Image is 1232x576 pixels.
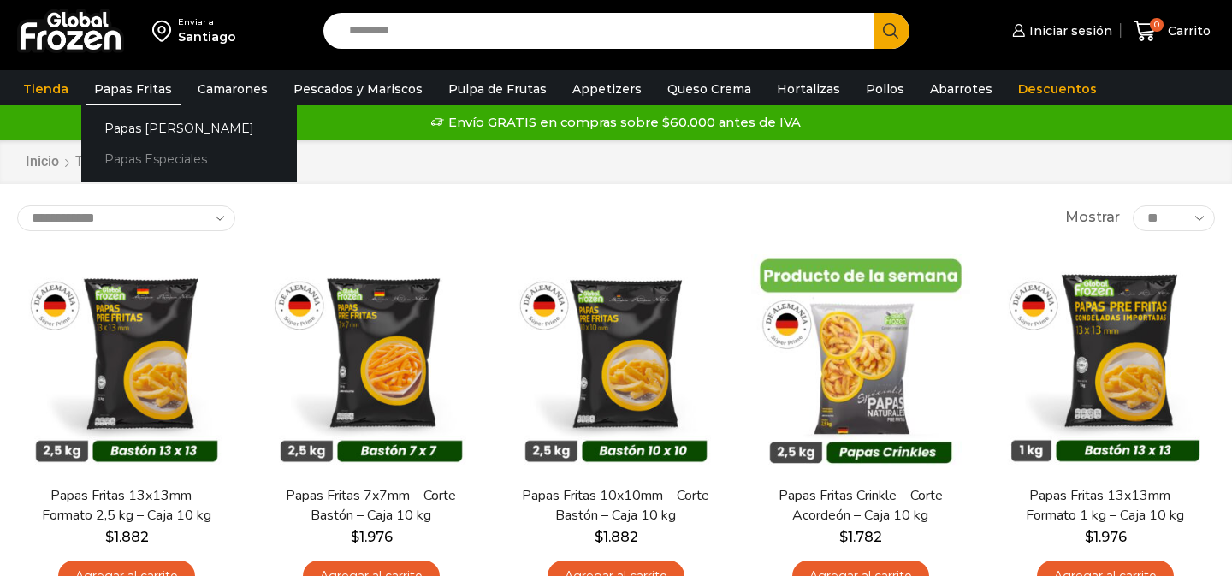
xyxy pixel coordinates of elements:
a: Pulpa de Frutas [440,73,555,105]
span: $ [105,529,114,545]
a: Queso Crema [659,73,760,105]
div: Santiago [178,28,236,45]
span: $ [595,529,603,545]
a: Inicio [25,152,60,172]
button: Search button [874,13,909,49]
a: Tienda [15,73,77,105]
img: address-field-icon.svg [152,16,178,45]
a: Hortalizas [768,73,849,105]
a: Papas [PERSON_NAME] [81,112,297,144]
bdi: 1.782 [839,529,882,545]
span: Iniciar sesión [1025,22,1112,39]
select: Pedido de la tienda [17,205,235,231]
span: $ [351,529,359,545]
a: Papas Fritas 10x10mm – Corte Bastón – Caja 10 kg [518,486,714,526]
a: Papas Fritas Crinkle – Corte Acordeón – Caja 10 kg [762,486,959,526]
bdi: 1.882 [595,529,638,545]
a: 0 Carrito [1129,11,1215,51]
a: Iniciar sesión [1008,14,1112,48]
a: Pollos [857,73,913,105]
div: Enviar a [178,16,236,28]
a: Abarrotes [921,73,1001,105]
a: Papas Fritas 7x7mm – Corte Bastón – Caja 10 kg [273,486,470,526]
span: Mostrar [1065,208,1120,228]
a: Tienda [74,152,119,172]
a: Papas Especiales [81,144,297,175]
bdi: 1.882 [105,529,149,545]
nav: Breadcrumb [25,152,172,172]
a: Papas Fritas [86,73,181,105]
span: $ [1085,529,1093,545]
a: Camarones [189,73,276,105]
a: Papas Fritas 13x13mm – Formato 2,5 kg – Caja 10 kg [28,486,225,526]
span: Carrito [1164,22,1211,39]
a: Pescados y Mariscos [285,73,431,105]
bdi: 1.976 [351,529,393,545]
span: $ [839,529,848,545]
a: Appetizers [564,73,650,105]
span: 0 [1150,18,1164,32]
bdi: 1.976 [1085,529,1127,545]
a: Papas Fritas 13x13mm – Formato 1 kg – Caja 10 kg [1007,486,1204,526]
a: Descuentos [1010,73,1105,105]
